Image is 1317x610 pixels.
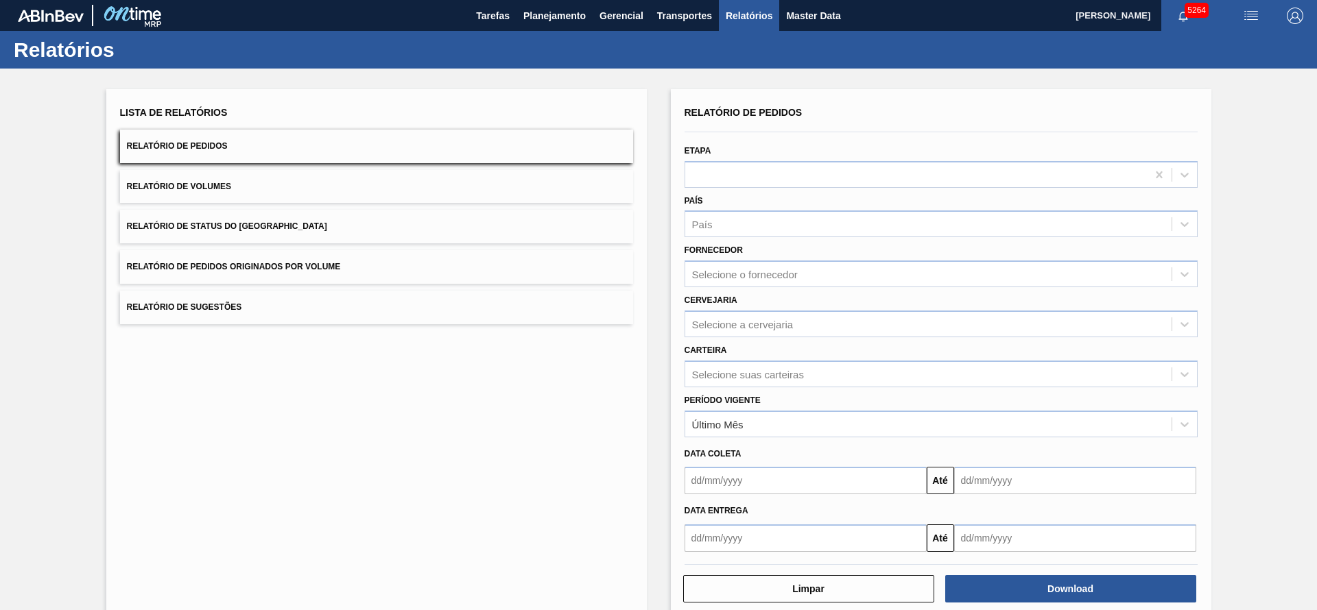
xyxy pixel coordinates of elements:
[523,8,586,24] span: Planejamento
[600,8,643,24] span: Gerencial
[18,10,84,22] img: TNhmsLtSVTkK8tSr43FrP2fwEKptu5GPRR3wAAAABJRU5ErkJggg==
[954,467,1196,494] input: dd/mm/yyyy
[683,575,934,602] button: Limpar
[685,146,711,156] label: Etapa
[476,8,510,24] span: Tarefas
[120,250,633,284] button: Relatório de Pedidos Originados por Volume
[127,182,231,191] span: Relatório de Volumes
[692,368,804,380] div: Selecione suas carteiras
[14,42,257,58] h1: Relatórios
[120,170,633,204] button: Relatório de Volumes
[786,8,840,24] span: Master Data
[120,291,633,324] button: Relatório de Sugestões
[127,262,341,271] span: Relatório de Pedidos Originados por Volume
[927,467,954,494] button: Até
[945,575,1196,602] button: Download
[692,418,744,430] div: Último Mês
[685,345,727,355] label: Carteira
[685,295,737,305] label: Cervejaria
[685,107,803,118] span: Relatório de Pedidos
[685,524,927,552] input: dd/mm/yyyy
[1161,6,1205,25] button: Notificações
[692,269,798,280] div: Selecione o fornecedor
[685,245,743,255] label: Fornecedor
[1185,3,1209,18] span: 5264
[685,395,761,405] label: Período Vigente
[685,506,748,515] span: Data entrega
[120,107,228,118] span: Lista de Relatórios
[685,449,741,459] span: Data coleta
[120,210,633,243] button: Relatório de Status do [GEOGRAPHIC_DATA]
[726,8,772,24] span: Relatórios
[927,524,954,552] button: Até
[120,130,633,163] button: Relatório de Pedidos
[1243,8,1259,24] img: userActions
[685,467,927,494] input: dd/mm/yyyy
[127,141,228,151] span: Relatório de Pedidos
[692,318,794,330] div: Selecione a cervejaria
[692,219,713,230] div: País
[657,8,712,24] span: Transportes
[127,302,242,312] span: Relatório de Sugestões
[954,524,1196,552] input: dd/mm/yyyy
[1287,8,1303,24] img: Logout
[685,196,703,206] label: País
[127,221,327,231] span: Relatório de Status do [GEOGRAPHIC_DATA]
